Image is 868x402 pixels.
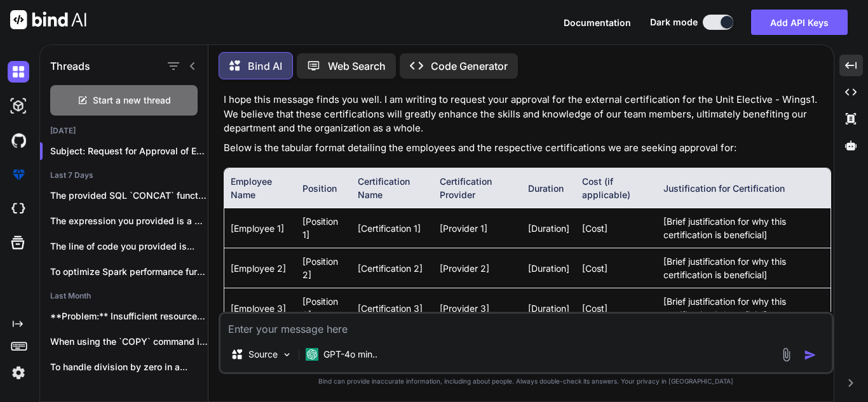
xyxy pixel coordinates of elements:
[8,198,29,220] img: cloudideIcon
[433,288,522,328] td: [Provider 3]
[50,215,208,227] p: The expression you provided is a SQL win...
[224,168,296,208] th: Employee Name
[219,377,834,386] p: Bind can provide inaccurate information, including about people. Always double-check its answers....
[328,58,386,74] p: Web Search
[296,288,351,328] td: [Position 3]
[804,349,817,361] img: icon
[8,164,29,185] img: premium
[657,168,830,208] th: Justification for Certification
[657,248,830,288] td: [Brief justification for why this certification is beneficial]
[50,145,208,157] p: Subject: Request for Approval of Externa...
[50,58,90,74] h1: Threads
[522,208,576,248] td: [Duration]
[40,291,208,301] h2: Last Month
[224,248,296,288] td: [Employee 2]
[522,248,576,288] td: [Duration]
[248,348,278,361] p: Source
[657,288,830,328] td: [Brief justification for why this certification is beneficial]
[8,130,29,151] img: githubDark
[351,248,433,288] td: [Certification 2]
[40,126,208,136] h2: [DATE]
[8,61,29,83] img: darkChat
[657,208,830,248] td: [Brief justification for why this certification is beneficial]
[564,16,631,29] button: Documentation
[8,95,29,117] img: darkAi-studio
[10,10,86,29] img: Bind AI
[93,94,171,107] span: Start a new thread
[576,288,657,328] td: [Cost]
[50,189,208,202] p: The provided SQL `CONCAT` function appea...
[224,141,831,156] p: Below is the tabular format detailing the employees and the respective certifications we are seek...
[779,347,794,362] img: attachment
[296,168,351,208] th: Position
[8,362,29,384] img: settings
[50,361,208,373] p: To handle division by zero in a...
[50,310,208,323] p: **Problem:** Insufficient resources for the IRAS lead...
[564,17,631,28] span: Documentation
[576,248,657,288] td: [Cost]
[351,208,433,248] td: [Certification 1]
[296,208,351,248] td: [Position 1]
[248,58,282,74] p: Bind AI
[433,248,522,288] td: [Provider 2]
[751,10,848,35] button: Add API Keys
[522,168,576,208] th: Duration
[50,335,208,348] p: When using the `COPY` command in a...
[40,170,208,180] h2: Last 7 Days
[576,208,657,248] td: [Cost]
[50,240,208,253] p: The line of code you provided is...
[306,348,318,361] img: GPT-4o mini
[323,348,377,361] p: GPT-4o min..
[224,208,296,248] td: [Employee 1]
[433,208,522,248] td: [Provider 1]
[650,16,698,29] span: Dark mode
[431,58,508,74] p: Code Generator
[351,288,433,328] td: [Certification 3]
[522,288,576,328] td: [Duration]
[50,265,208,278] p: To optimize Spark performance further within the...
[224,93,831,136] p: I hope this message finds you well. I am writing to request your approval for the external certif...
[281,349,292,360] img: Pick Models
[433,168,522,208] th: Certification Provider
[351,168,433,208] th: Certification Name
[50,386,208,399] p: To extract the values before the brackets...
[576,168,657,208] th: Cost (if applicable)
[224,288,296,328] td: [Employee 3]
[296,248,351,288] td: [Position 2]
